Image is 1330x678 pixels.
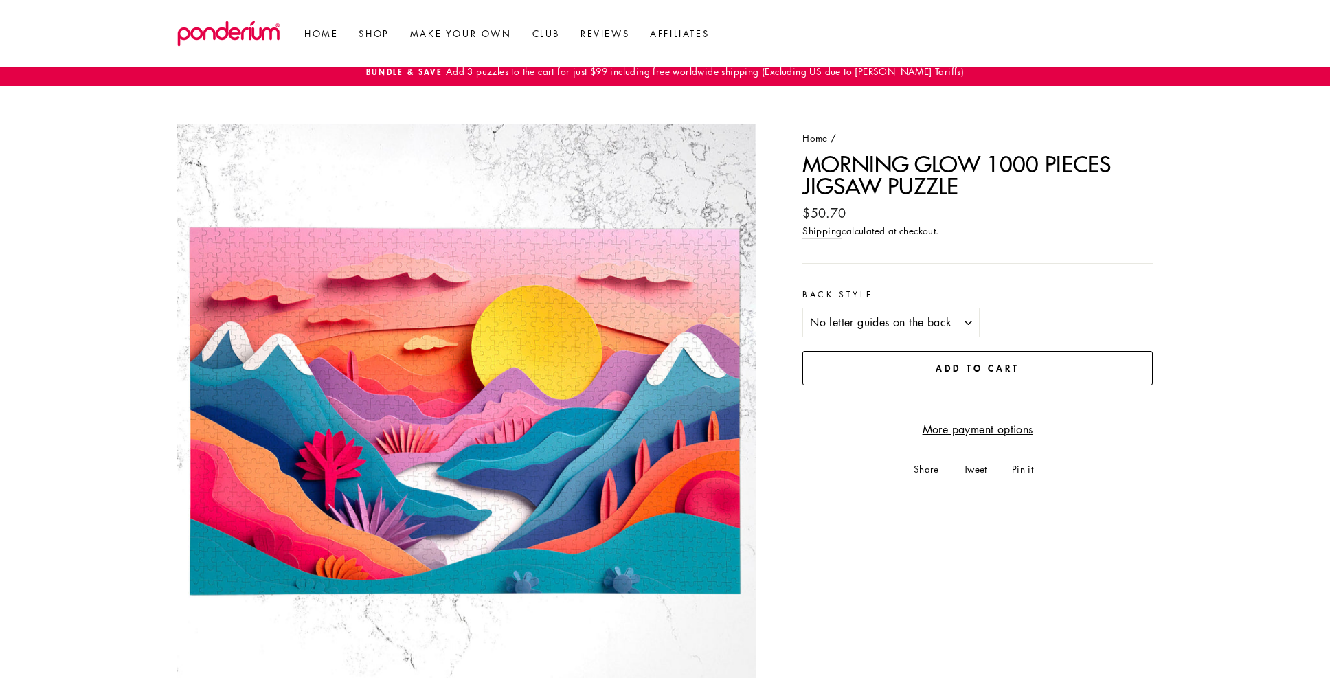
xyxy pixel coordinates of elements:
[802,205,846,221] span: $50.70
[831,131,836,144] span: /
[442,64,964,78] span: Add 3 puzzles to the cart for just $99 including free worldwide shipping (Excluding US due to [PE...
[802,351,1153,385] button: Add to cart
[348,21,399,46] a: Shop
[366,65,442,78] span: Bundle & Save
[181,64,1149,79] a: Bundle & SaveAdd 3 puzzles to the cart for just $99 including free worldwide shipping (Excluding ...
[287,21,719,46] ul: Primary
[802,223,1153,239] div: calculated at checkout.
[400,21,522,46] a: Make Your Own
[1010,462,1044,477] span: Pin it
[570,21,640,46] a: Reviews
[936,361,1019,374] span: Add to cart
[802,223,842,239] a: Shipping
[640,21,719,46] a: Affiliates
[522,21,570,46] a: Club
[802,131,828,144] a: Home
[802,152,1153,197] h1: Morning Glow 1000 Pieces Jigsaw Puzzle
[294,21,348,46] a: Home
[802,421,1153,439] a: More payment options
[802,288,980,301] label: Back Style
[802,131,1153,146] nav: breadcrumbs
[962,462,997,477] span: Tweet
[177,21,280,47] img: Ponderium
[912,462,949,477] span: Share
